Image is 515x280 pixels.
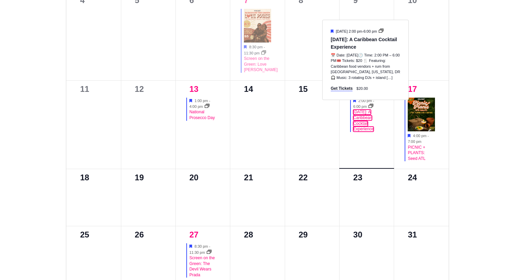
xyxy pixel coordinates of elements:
a: National Prosecco Day [189,110,215,120]
time: 8:30 pm [249,45,263,49]
a: [DATE]: A Caribbean Cocktail Experience [331,37,397,50]
span: - [264,45,265,49]
time: 26 [135,230,144,239]
time: 11:30 pm [244,51,260,55]
time: 28 [244,230,253,239]
time: 21 [244,173,253,182]
a: Event series: Screen on the Green [261,51,266,55]
time: 31 [408,230,417,239]
time: 19 [135,173,144,182]
span: 6:00 pm [363,29,377,33]
img: Picnic + Plants [408,98,435,131]
a: Screen on the Green: Love [PERSON_NAME] [244,56,278,72]
time: 15 [299,84,308,94]
time: 8:30 pm [194,244,208,248]
time: 29 [299,230,308,239]
time: 2:00 pm [358,99,372,103]
time: 6:00 pm [353,104,367,109]
time: 22 [299,173,308,182]
time: 4:00 pm [189,104,203,109]
a: PICNIC + PLANTS: Seed ATL [408,145,425,161]
a: 27th August [189,230,199,239]
span: - [209,244,210,248]
time: 20 [189,173,199,182]
time: 18 [80,173,89,182]
a: 13th August [189,84,199,94]
time: 11:30 pm [189,250,205,254]
time: 12 [135,84,144,94]
time: 23 [353,173,362,182]
a: Event series: Screen on the Green [207,250,212,254]
time: 4:00 pm [413,134,426,138]
time: 14 [244,84,253,94]
span: - [427,134,429,138]
time: 7:00 pm [408,139,421,144]
span: - [373,99,374,103]
a: Event series: National Cocktail Day [379,29,384,33]
span: - [209,99,210,103]
span: $20.00 [357,86,368,90]
p: 📅 Date: [DATE]🕑 Time: 2:00 PM – 6:00 PM🎟️ Tickets: $20 🍴 Featuring: Caribbean food vendors + rum ... [331,52,400,81]
time: 1:00 pm [194,99,208,103]
a: 17th August [408,84,417,94]
a: Screen on the Green: The Devil Wears Prada [189,256,215,278]
span: [DATE] 2:00 pm [336,29,362,33]
img: Love Jones [244,9,271,43]
time: - [336,29,378,33]
a: Get Tickets [331,86,353,91]
time: 11 [80,84,89,94]
time: 25 [80,230,89,239]
a: Event series: National Cocktail Day [205,104,209,109]
time: 24 [408,173,417,182]
time: 30 [353,230,362,239]
a: [DATE]: A Caribbean Cocktail Experience [353,110,374,132]
a: Event series: National Cocktail Day [369,104,373,109]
